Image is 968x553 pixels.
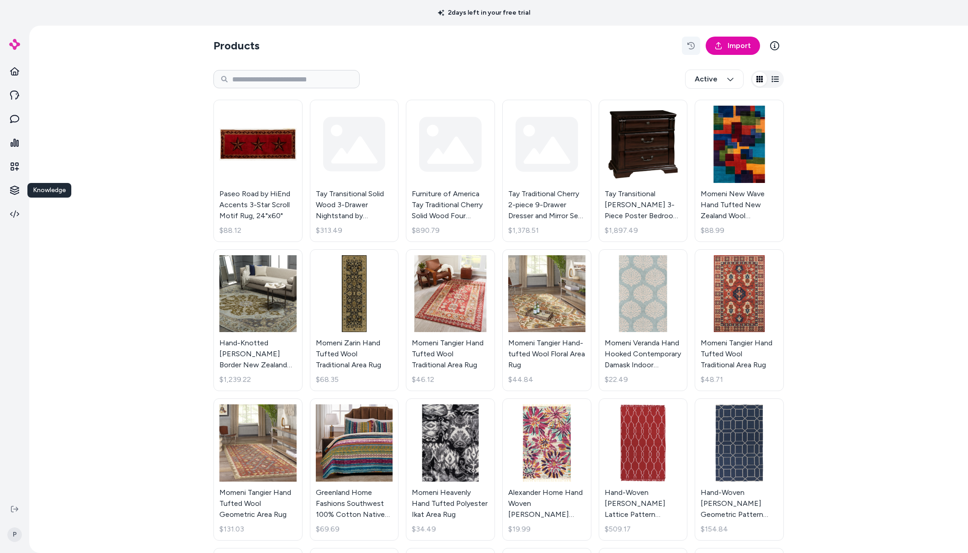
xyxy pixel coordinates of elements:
[9,39,20,50] img: alby Logo
[502,249,591,392] a: Momeni Tangier Hand-tufted Wool Floral Area RugMomeni Tangier Hand-tufted Wool Floral Area Rug$44.84
[310,249,399,392] a: Momeni Zarin Hand Tufted Wool Traditional Area RugMomeni Zarin Hand Tufted Wool Traditional Area ...
[502,100,591,242] a: Tay Traditional Cherry 2-piece 9-Drawer Dresser and Mirror Set by Furniture of America$1,378.51
[213,38,260,53] h2: Products
[406,100,495,242] a: Furniture of America Tay Traditional Cherry Solid Wood Four Poster Bed$890.79
[213,398,303,541] a: Momeni Tangier Hand Tufted Wool Geometric Area RugMomeni Tangier Hand Tufted Wool Geometric Area ...
[728,40,751,51] span: Import
[213,100,303,242] a: Paseo Road by HiEnd Accents 3-Star Scroll Motif Rug, 24"x60"Paseo Road by HiEnd Accents 3-Star Sc...
[599,100,688,242] a: Tay Transitional Cherry Wood 3-Piece Poster Bedroom Set by Furniture of AmericaTay Transitional [...
[27,183,71,198] div: Knowledge
[213,249,303,392] a: Hand-Knotted Tim Border New Zealand Wool Area RugHand-Knotted [PERSON_NAME] Border New Zealand Wo...
[432,8,536,17] p: 2 days left in your free trial
[502,398,591,541] a: Alexander Home Hand Woven Maria Cotton Daisy RugAlexander Home Hand Woven [PERSON_NAME] [PERSON_N...
[406,249,495,392] a: Momeni Tangier Hand Tufted Wool Traditional Area RugMomeni Tangier Hand Tufted Wool Traditional A...
[685,70,744,89] button: Active
[310,398,399,541] a: Greenland Home Fashions Southwest 100% Cotton Native Motif Reversible Quilt SetGreenland Home Fas...
[310,100,399,242] a: Tay Transitional Solid Wood 3-Drawer Nightstand by Furniture of America$313.49
[599,249,688,392] a: Momeni Veranda Hand Hooked Contemporary Damask Indoor Outdoor RugMomeni Veranda Hand Hooked Conte...
[5,520,24,549] button: P
[695,100,784,242] a: Momeni New Wave Hand Tufted New Zealand Wool Contemporary Geometric Area Rug.Momeni New Wave Hand...
[599,398,688,541] a: Hand-Woven Terrell Lattice Pattern Indoor/Outdoor Area Rug (9' x 13')Hand-Woven [PERSON_NAME] Lat...
[406,398,495,541] a: Momeni Heavenly Hand Tufted Polyester Ikat Area RugMomeni Heavenly Hand Tufted Polyester Ikat Are...
[695,249,784,392] a: Momeni Tangier Hand Tufted Wool Traditional Area RugMomeni Tangier Hand Tufted Wool Traditional A...
[7,527,22,542] span: P
[706,37,760,55] a: Import
[695,398,784,541] a: Hand-Woven Rodolfo Geometric Pattern Indoor/Outdoor Area RugHand-Woven [PERSON_NAME] Geometric Pa...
